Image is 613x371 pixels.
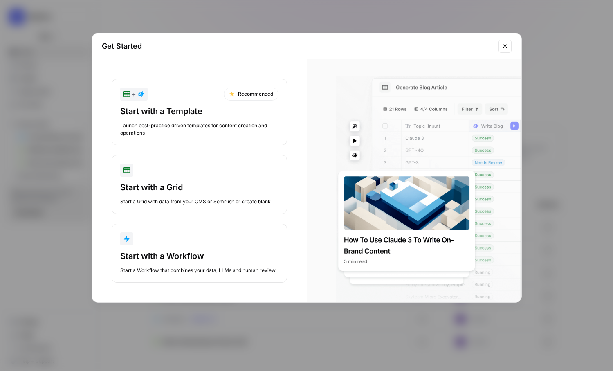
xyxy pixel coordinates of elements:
[120,122,278,137] div: Launch best-practice driven templates for content creation and operations
[112,224,287,283] button: Start with a WorkflowStart a Workflow that combines your data, LLMs and human review
[120,250,278,262] div: Start with a Workflow
[224,88,278,101] div: Recommended
[120,198,278,205] div: Start a Grid with data from your CMS or Semrush or create blank
[498,40,512,53] button: Close modal
[120,182,278,193] div: Start with a Grid
[123,89,144,99] div: +
[120,106,278,117] div: Start with a Template
[120,267,278,274] div: Start a Workflow that combines your data, LLMs and human review
[112,79,287,145] button: +RecommendedStart with a TemplateLaunch best-practice driven templates for content creation and o...
[112,155,287,214] button: Start with a GridStart a Grid with data from your CMS or Semrush or create blank
[102,40,494,52] h2: Get Started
